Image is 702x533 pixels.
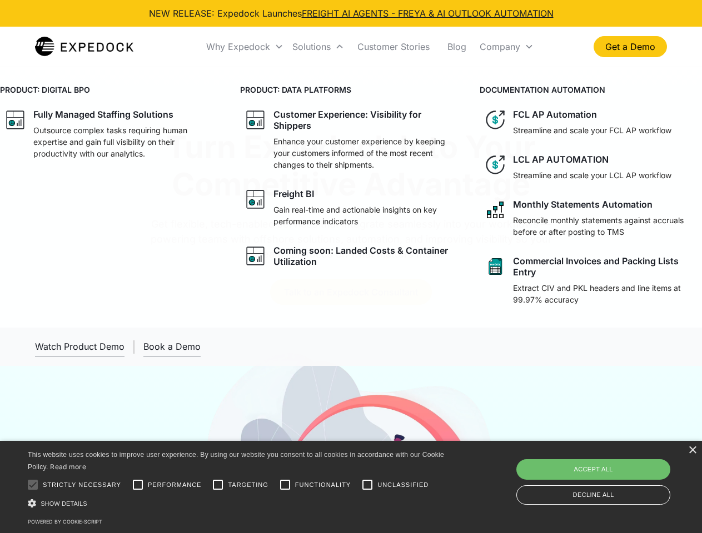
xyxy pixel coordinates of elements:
[439,28,475,66] a: Blog
[4,109,27,131] img: graph icon
[245,245,267,267] img: graph icon
[148,480,202,490] span: Performance
[28,497,448,509] div: Show details
[348,28,439,66] a: Customer Stories
[480,251,702,310] a: sheet iconCommercial Invoices and Packing Lists EntryExtract CIV and PKL headers and line items a...
[206,41,270,52] div: Why Expedock
[513,282,698,305] p: Extract CIV and PKL headers and line items at 99.97% accuracy
[245,188,267,210] img: graph icon
[292,41,331,52] div: Solutions
[288,28,348,66] div: Solutions
[35,36,133,58] img: Expedock Logo
[484,255,506,278] img: sheet icon
[480,149,702,185] a: dollar iconLCL AP AUTOMATIONStreamline and scale your LCL AP workflow
[245,109,267,131] img: graph icon
[33,124,218,159] p: Outsource complex tasks requiring human expertise and gain full visibility on their productivity ...
[513,199,653,210] div: Monthly Statements Automation
[50,462,86,471] a: Read more
[149,7,554,20] div: NEW RELEASE: Expedock Launches
[475,28,538,66] div: Company
[143,336,201,357] a: Book a Demo
[273,204,458,227] p: Gain real-time and actionable insights on key performance indicators
[480,104,702,140] a: dollar iconFCL AP AutomationStreamline and scale your FCL AP workflow
[302,8,554,19] a: FREIGHT AI AGENTS - FREYA & AI OUTLOOK AUTOMATION
[513,169,671,181] p: Streamline and scale your LCL AP workflow
[517,413,702,533] iframe: Chat Widget
[228,480,268,490] span: Targeting
[35,336,125,357] a: open lightbox
[240,240,462,271] a: graph iconComing soon: Landed Costs & Container Utilization
[273,135,458,170] p: Enhance your customer experience by keeping your customers informed of the most recent changes to...
[41,500,87,507] span: Show details
[513,255,698,278] div: Commercial Invoices and Packing Lists Entry
[240,104,462,175] a: graph iconCustomer Experience: Visibility for ShippersEnhance your customer experience by keeping...
[513,214,698,238] p: Reconcile monthly statements against accruals before or after posting to TMS
[480,84,702,95] h4: DOCUMENTATION AUTOMATION
[33,109,173,120] div: Fully Managed Staffing Solutions
[43,480,121,490] span: Strictly necessary
[594,36,667,57] a: Get a Demo
[240,184,462,232] a: graph iconFreight BIGain real-time and actionable insights on key performance indicators
[28,451,444,471] span: This website uses cookies to improve user experience. By using our website you consent to all coo...
[484,154,506,176] img: dollar icon
[202,28,288,66] div: Why Expedock
[143,341,201,352] div: Book a Demo
[484,199,506,221] img: network like icon
[513,124,671,136] p: Streamline and scale your FCL AP workflow
[513,109,597,120] div: FCL AP Automation
[480,41,520,52] div: Company
[28,519,102,525] a: Powered by cookie-script
[273,245,458,267] div: Coming soon: Landed Costs & Container Utilization
[480,194,702,242] a: network like iconMonthly Statements AutomationReconcile monthly statements against accruals befor...
[484,109,506,131] img: dollar icon
[240,84,462,95] h4: PRODUCT: DATA PLATFORMS
[273,109,458,131] div: Customer Experience: Visibility for Shippers
[35,341,125,352] div: Watch Product Demo
[295,480,351,490] span: Functionality
[513,154,609,165] div: LCL AP AUTOMATION
[35,36,133,58] a: home
[377,480,429,490] span: Unclassified
[273,188,314,199] div: Freight BI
